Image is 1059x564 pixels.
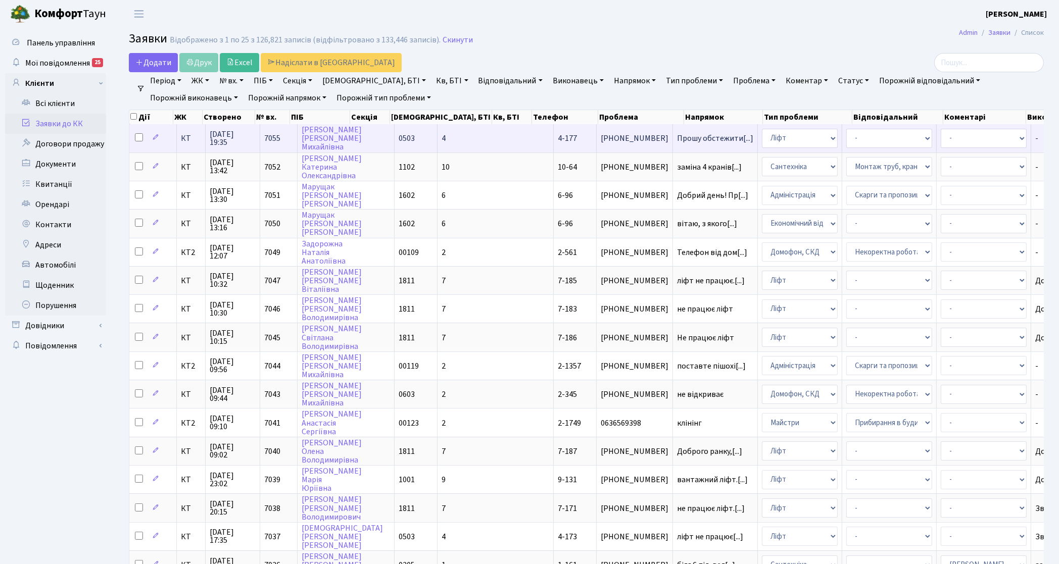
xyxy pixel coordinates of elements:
[399,389,415,400] span: 0603
[302,324,362,352] a: [PERSON_NAME]СвітланаВолодимирівна
[181,220,201,228] span: КТ
[5,134,106,154] a: Договори продажу
[558,162,577,173] span: 10-64
[5,194,106,215] a: Орендарі
[558,247,577,258] span: 2-561
[474,72,547,89] a: Відповідальний
[5,114,106,134] a: Заявки до КК
[601,334,668,342] span: [PHONE_NUMBER]
[399,218,415,229] span: 1602
[601,220,668,228] span: [PHONE_NUMBER]
[442,332,446,343] span: 7
[558,133,577,144] span: 4-177
[558,190,573,201] span: 6-96
[558,303,577,315] span: 7-183
[92,58,103,67] div: 25
[210,528,256,544] span: [DATE] 17:35
[442,275,446,286] span: 7
[442,446,446,457] span: 7
[399,133,415,144] span: 0503
[220,53,259,72] a: Excel
[399,446,415,457] span: 1811
[558,275,577,286] span: 7-185
[601,476,668,484] span: [PHONE_NUMBER]
[302,494,362,523] a: [PERSON_NAME][PERSON_NAME]Володимирович
[181,305,201,313] span: КТ
[677,218,737,229] span: вітаю, з якого[...]
[443,35,473,45] a: Скинути
[442,361,446,372] span: 2
[181,163,201,171] span: КТ
[988,27,1010,38] a: Заявки
[181,191,201,199] span: КТ
[558,474,577,485] span: 9-131
[173,110,202,124] th: ЖК
[146,89,242,107] a: Порожній виконавець
[677,503,745,514] span: не працює ліфт.[...]
[558,418,581,429] span: 2-1749
[210,159,256,175] span: [DATE] 13:42
[601,163,668,171] span: [PHONE_NUMBER]
[399,361,419,372] span: 00119
[399,418,419,429] span: 00123
[558,332,577,343] span: 7-186
[399,474,415,485] span: 1001
[264,389,280,400] span: 7043
[442,162,450,173] span: 10
[986,8,1047,20] a: [PERSON_NAME]
[601,305,668,313] span: [PHONE_NUMBER]
[549,72,608,89] a: Виконавець
[264,531,280,542] span: 7037
[677,275,745,286] span: ліфт не працює.[...]
[432,72,472,89] a: Кв, БТІ
[834,72,873,89] a: Статус
[264,190,280,201] span: 7051
[943,110,1026,124] th: Коментарі
[210,329,256,345] span: [DATE] 10:15
[601,390,668,398] span: [PHONE_NUMBER]
[5,235,106,255] a: Адреси
[558,218,573,229] span: 6-96
[5,174,106,194] a: Квитанції
[210,386,256,402] span: [DATE] 09:44
[442,190,446,201] span: 6
[558,531,577,542] span: 4-173
[875,72,984,89] a: Порожній відповідальний
[558,503,577,514] span: 7-171
[399,303,415,315] span: 1811
[763,110,852,124] th: Тип проблеми
[332,89,435,107] a: Порожній тип проблеми
[442,474,446,485] span: 9
[492,110,532,124] th: Кв, БТІ
[558,389,577,400] span: 2-345
[5,215,106,235] a: Контакти
[350,110,390,124] th: Секція
[944,22,1059,43] nav: breadcrumb
[210,216,256,232] span: [DATE] 13:16
[442,133,446,144] span: 4
[290,110,350,124] th: ПІБ
[302,380,362,408] a: [PERSON_NAME][PERSON_NAME]Михайлівна
[601,419,668,427] span: 0636569398
[532,110,598,124] th: Телефон
[677,474,748,485] span: вантажний ліфт.[...]
[181,334,201,342] span: КТ
[5,336,106,356] a: Повідомлення
[302,210,362,238] a: Марущак[PERSON_NAME][PERSON_NAME]
[677,419,753,427] span: клінінг
[203,110,255,124] th: Створено
[399,503,415,514] span: 1811
[129,110,173,124] th: Дії
[264,303,280,315] span: 7046
[255,110,291,124] th: № вх.
[264,332,280,343] span: 7045
[399,247,419,258] span: 00109
[934,53,1044,72] input: Пошук...
[210,443,256,459] span: [DATE] 09:02
[302,153,362,181] a: [PERSON_NAME]КатеринаОлександрівна
[244,89,330,107] a: Порожній напрямок
[302,523,383,551] a: [DEMOGRAPHIC_DATA][PERSON_NAME][PERSON_NAME]
[210,272,256,288] span: [DATE] 10:32
[279,72,316,89] a: Секція
[677,361,746,372] span: поставте пішохі[...]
